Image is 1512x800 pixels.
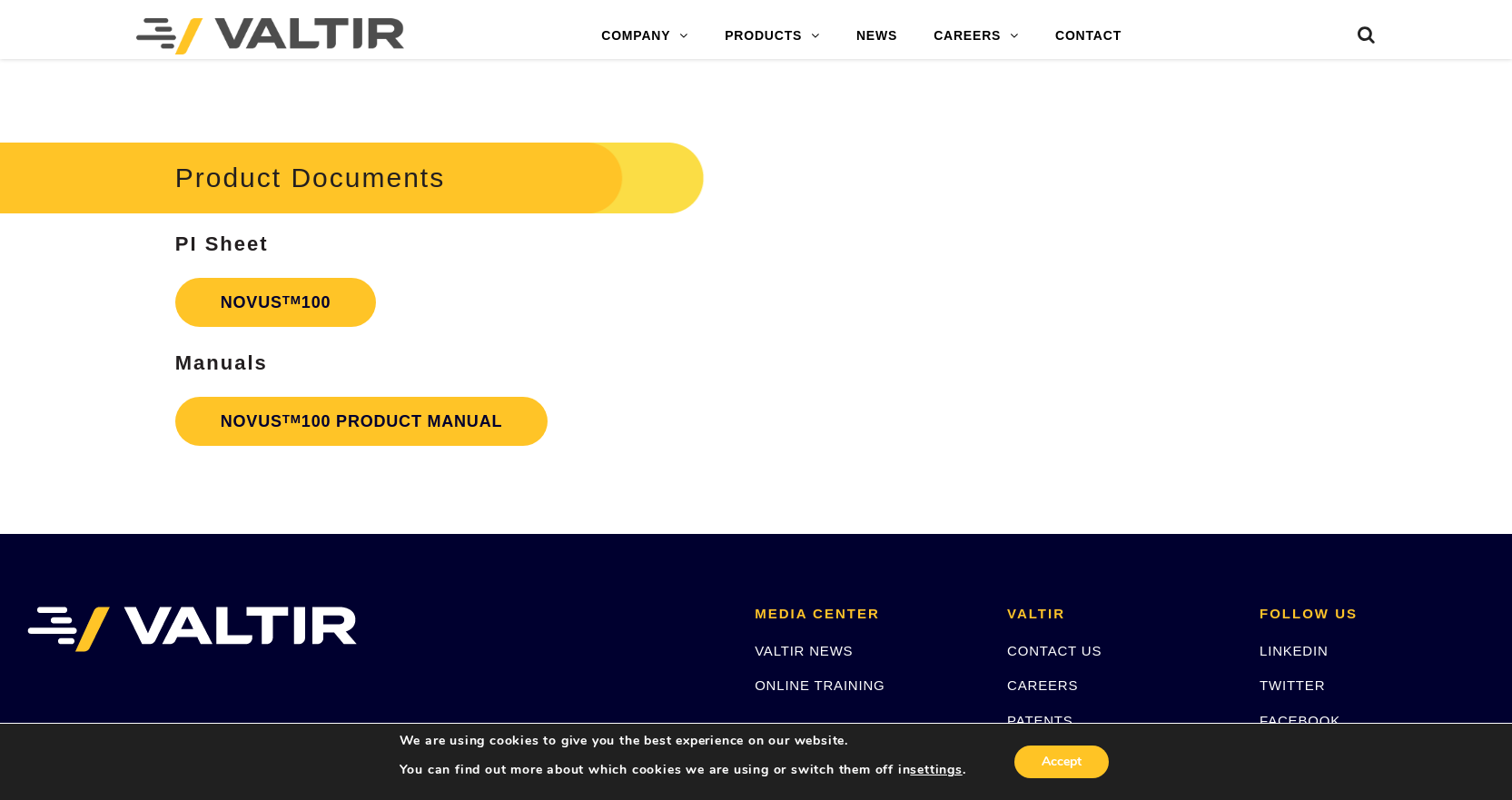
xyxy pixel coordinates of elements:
[400,762,966,778] p: You can find out more about which cookies we are using or switch them off in .
[1007,607,1232,622] h2: VALTIR
[27,607,357,652] img: VALTIR
[1037,18,1140,54] a: CONTACT
[838,18,915,54] a: NEWS
[1007,713,1073,728] a: PATENTS
[136,18,404,54] img: Valtir
[282,412,301,426] sup: TM
[910,762,962,778] button: settings
[1260,643,1329,658] a: LINKEDIN
[400,733,966,749] p: We are using cookies to give you the best experience on our website.
[1260,713,1340,728] a: FACEBOOK
[282,293,301,307] sup: TM
[175,397,548,446] a: NOVUSTM100 PRODUCT MANUAL
[755,607,980,622] h2: MEDIA CENTER
[175,232,269,255] strong: PI Sheet
[175,278,377,327] a: NOVUSTM100
[707,18,838,54] a: PRODUCTS
[1007,677,1078,693] a: CAREERS
[175,351,268,374] strong: Manuals
[1260,677,1325,693] a: TWITTER
[1007,643,1102,658] a: CONTACT US
[755,677,884,693] a: ONLINE TRAINING
[583,18,707,54] a: COMPANY
[915,18,1037,54] a: CAREERS
[1014,746,1109,778] button: Accept
[1260,607,1485,622] h2: FOLLOW US
[755,643,853,658] a: VALTIR NEWS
